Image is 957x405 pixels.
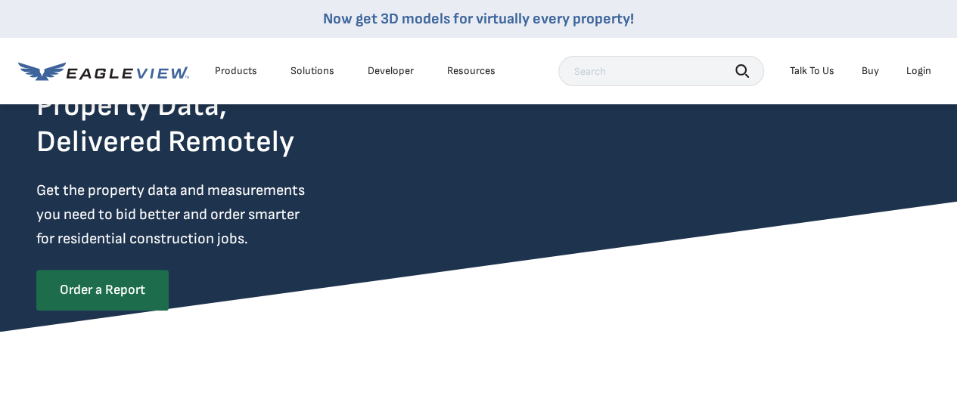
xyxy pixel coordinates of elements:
[36,178,368,251] p: Get the property data and measurements you need to bid better and order smarter for residential c...
[36,51,294,160] h2: Residential Property Data, Delivered Remotely
[558,56,764,86] input: Search
[862,64,879,78] a: Buy
[36,270,169,311] a: Order a Report
[291,64,334,78] div: Solutions
[906,64,931,78] div: Login
[447,64,496,78] div: Resources
[790,64,834,78] div: Talk To Us
[368,64,414,78] a: Developer
[215,64,257,78] div: Products
[323,10,634,28] a: Now get 3D models for virtually every property!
